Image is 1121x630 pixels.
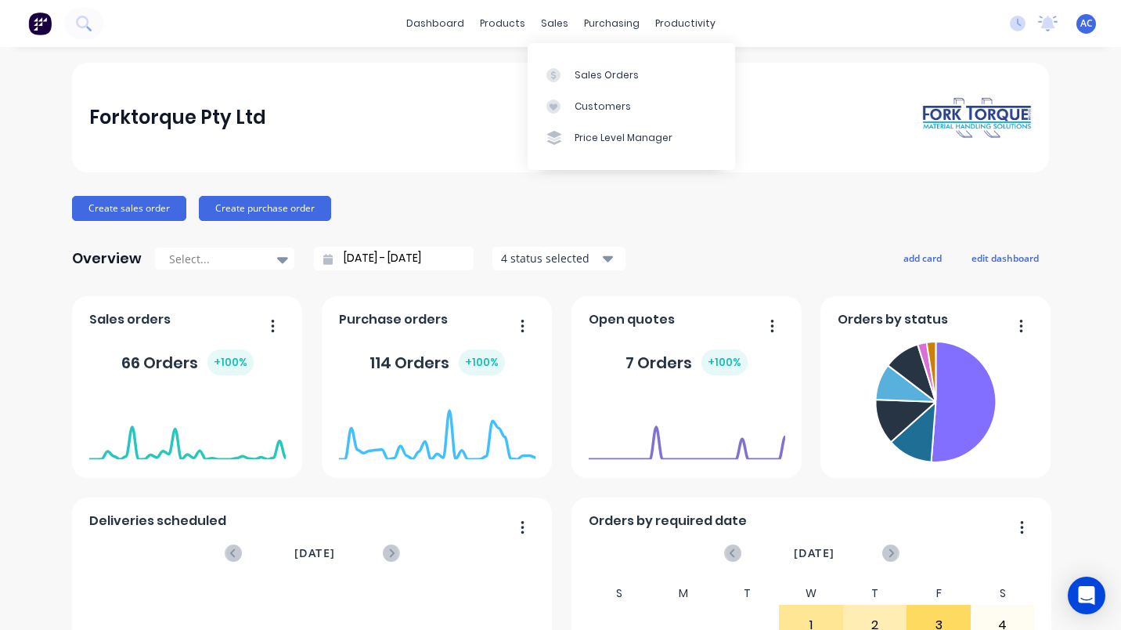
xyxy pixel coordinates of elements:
div: 66 Orders [121,349,254,375]
div: productivity [647,12,723,35]
div: + 100 % [207,349,254,375]
a: dashboard [398,12,472,35]
img: Forktorque Pty Ltd [922,96,1032,139]
div: Price Level Manager [575,131,672,145]
div: Forktorque Pty Ltd [89,102,266,133]
img: Factory [28,12,52,35]
span: Open quotes [589,310,675,329]
div: Customers [575,100,631,114]
div: 7 Orders [625,349,748,375]
span: Sales orders [89,310,171,329]
div: F [907,582,971,605]
div: Open Intercom Messenger [1068,577,1105,614]
div: T [715,582,780,605]
div: Overview [72,243,142,274]
button: add card [893,248,952,268]
div: S [971,582,1035,605]
div: 114 Orders [369,349,505,375]
a: Sales Orders [528,59,735,90]
div: sales [533,12,576,35]
div: + 100 % [459,349,505,375]
div: products [472,12,533,35]
div: T [843,582,907,605]
span: [DATE] [294,545,335,562]
div: purchasing [576,12,647,35]
div: 4 status selected [501,250,600,266]
button: edit dashboard [961,248,1049,268]
div: W [779,582,843,605]
span: Orders by status [838,310,948,329]
span: [DATE] [794,545,834,562]
button: Create purchase order [199,196,331,221]
button: Create sales order [72,196,186,221]
span: AC [1080,16,1093,31]
div: S [588,582,652,605]
div: Sales Orders [575,68,639,82]
a: Customers [528,91,735,122]
span: Purchase orders [339,310,448,329]
button: 4 status selected [492,247,625,270]
a: Price Level Manager [528,122,735,154]
div: + 100 % [701,349,748,375]
div: M [651,582,715,605]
